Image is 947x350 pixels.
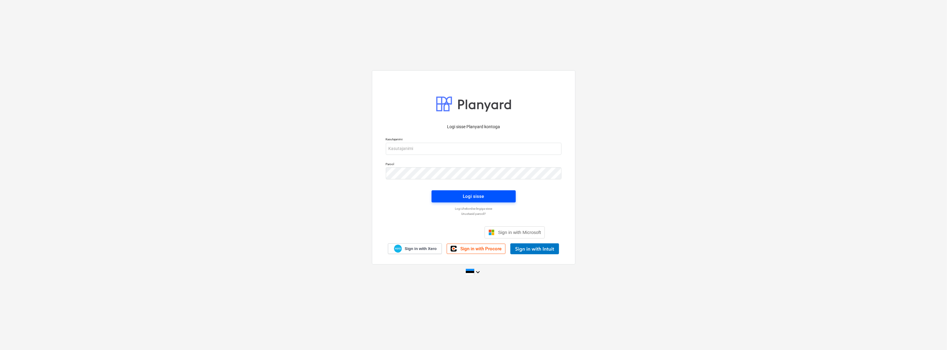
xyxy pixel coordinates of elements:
button: Logi sisse [432,190,516,202]
input: Kasutajanimi [386,143,561,155]
p: Logi sisse Planyard kontoga [386,124,561,130]
a: Unustasid parooli? [383,212,565,216]
p: Kasutajanimi [386,137,561,142]
div: Logi sisse [463,192,484,200]
a: Sign in with Xero [388,243,442,254]
i: keyboard_arrow_down [474,268,482,276]
img: Microsoft logo [488,229,495,235]
span: Sign in with Xero [405,246,436,252]
iframe: Sisselogimine Google'i nupu abil [399,226,483,239]
a: Sign in with Procore [447,244,505,254]
span: Sign in with Microsoft [498,230,541,235]
a: Logi ühekordse lingiga sisse [383,207,565,211]
img: Xero logo [394,245,402,253]
p: Parool [386,162,561,167]
span: Sign in with Procore [460,246,502,252]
